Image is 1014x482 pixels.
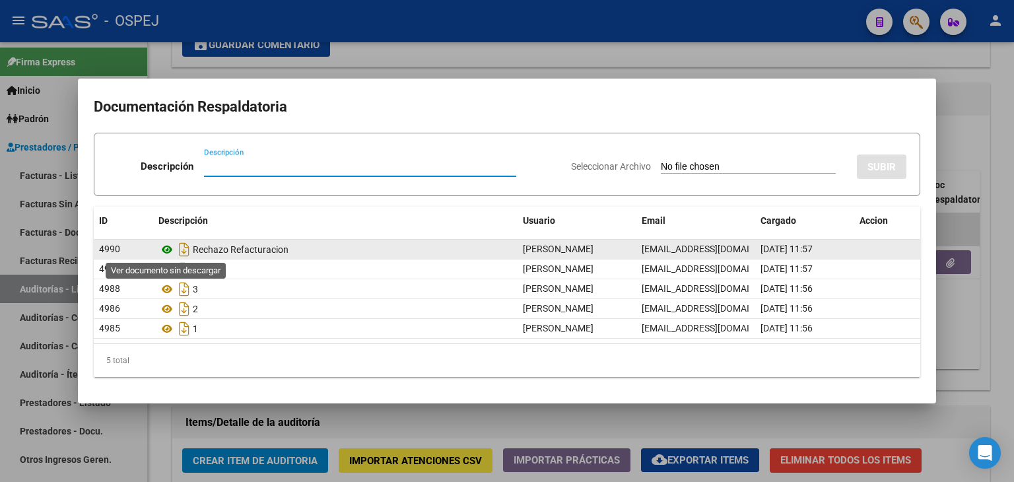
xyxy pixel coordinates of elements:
span: [EMAIL_ADDRESS][DOMAIN_NAME] [642,303,788,314]
span: [PERSON_NAME] [523,263,593,274]
span: [PERSON_NAME] [523,323,593,333]
datatable-header-cell: Accion [854,207,920,235]
span: Descripción [158,215,208,226]
span: [EMAIL_ADDRESS][DOMAIN_NAME] [642,263,788,274]
div: 3 [158,279,512,300]
span: [EMAIL_ADDRESS][DOMAIN_NAME] [642,283,788,294]
h2: Documentación Respaldatoria [94,94,920,120]
span: [EMAIL_ADDRESS][DOMAIN_NAME] [642,244,788,254]
span: Seleccionar Archivo [571,161,651,172]
span: Accion [860,215,888,226]
div: 2 [158,298,512,320]
div: Open Intercom Messenger [969,437,1001,469]
span: 4986 [99,303,120,314]
datatable-header-cell: Cargado [755,207,854,235]
span: [DATE] 11:56 [760,283,813,294]
span: [DATE] 11:56 [760,303,813,314]
span: 4988 [99,283,120,294]
datatable-header-cell: Email [636,207,755,235]
span: [PERSON_NAME] [523,283,593,294]
div: 1 [158,318,512,339]
span: [DATE] 11:56 [760,323,813,333]
i: Descargar documento [176,298,193,320]
span: [DATE] 11:57 [760,263,813,274]
p: Descripción [141,159,193,174]
div: Rechazo Refacturacion [158,239,512,260]
span: ID [99,215,108,226]
i: Descargar documento [176,318,193,339]
span: [EMAIL_ADDRESS][DOMAIN_NAME] [642,323,788,333]
datatable-header-cell: Usuario [518,207,636,235]
i: Descargar documento [176,279,193,300]
span: [PERSON_NAME] [523,303,593,314]
i: Descargar documento [176,239,193,260]
datatable-header-cell: Descripción [153,207,518,235]
span: Cargado [760,215,796,226]
datatable-header-cell: ID [94,207,153,235]
span: [DATE] 11:57 [760,244,813,254]
span: 4990 [99,244,120,254]
span: Email [642,215,665,226]
span: SUBIR [867,161,896,173]
span: Usuario [523,215,555,226]
button: SUBIR [857,155,906,179]
span: [PERSON_NAME] [523,244,593,254]
div: 4 [158,259,512,280]
span: 4989 [99,263,120,274]
i: Descargar documento [176,259,193,280]
span: 4985 [99,323,120,333]
div: 5 total [94,344,920,377]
